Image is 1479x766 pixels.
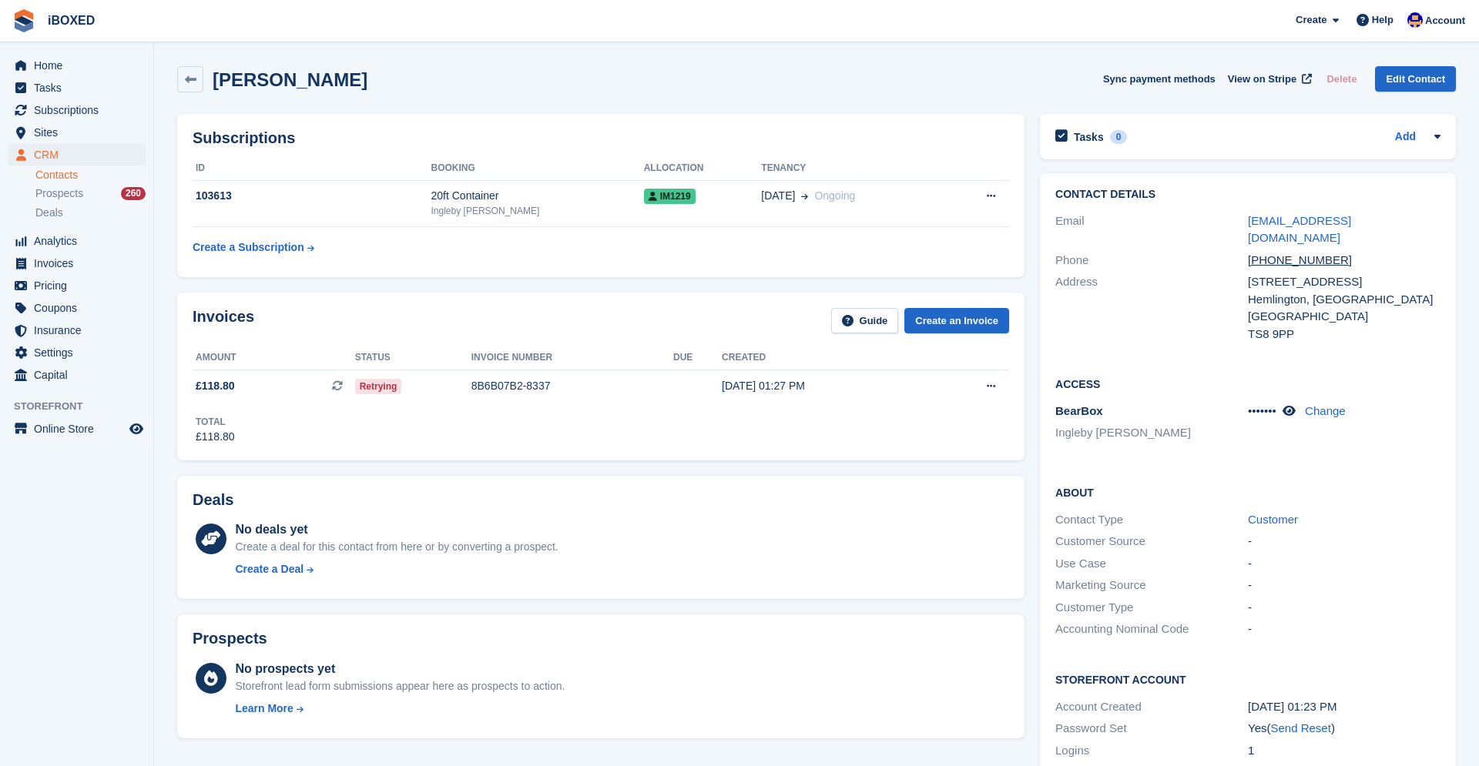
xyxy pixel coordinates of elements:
[1248,326,1440,343] div: TS8 9PP
[193,156,431,181] th: ID
[431,188,644,204] div: 20ft Container
[34,275,126,296] span: Pricing
[1055,404,1103,417] span: BearBox
[8,55,146,76] a: menu
[8,99,146,121] a: menu
[193,630,267,647] h2: Prospects
[1248,620,1440,638] div: -
[34,418,126,440] span: Online Store
[235,561,558,577] a: Create a Deal
[35,186,146,202] a: Prospects 260
[722,346,929,370] th: Created
[644,189,696,204] span: IM1219
[1248,533,1440,550] div: -
[1407,12,1423,28] img: Noor Rashid
[1320,66,1363,92] button: Delete
[34,319,126,341] span: Insurance
[1055,252,1248,269] div: Phone
[35,168,146,182] a: Contacts
[34,99,126,121] span: Subscriptions
[8,297,146,319] a: menu
[34,364,126,386] span: Capital
[35,206,63,220] span: Deals
[1395,129,1416,146] a: Add
[8,230,146,252] a: menu
[193,346,355,370] th: Amount
[1055,212,1248,247] div: Email
[1305,404,1346,417] a: Change
[1055,599,1248,617] div: Customer Type
[1055,511,1248,529] div: Contact Type
[34,297,126,319] span: Coupons
[1248,742,1440,760] div: 1
[1055,424,1248,442] li: Ingleby [PERSON_NAME]
[1055,189,1440,201] h2: Contact Details
[35,205,146,221] a: Deals
[1055,484,1440,500] h2: About
[471,378,673,394] div: 8B6B07B2-8337
[431,204,644,218] div: Ingleby [PERSON_NAME]
[193,129,1009,147] h2: Subscriptions
[127,420,146,438] a: Preview store
[14,399,153,414] span: Storefront
[213,69,367,90] h2: [PERSON_NAME]
[193,233,314,262] a: Create a Subscription
[1248,513,1298,526] a: Customer
[235,701,293,717] div: Learn More
[1055,376,1440,391] h2: Access
[1055,533,1248,550] div: Customer Source
[34,253,126,274] span: Invoices
[193,188,431,204] div: 103613
[761,156,945,181] th: Tenancy
[1248,599,1440,617] div: -
[8,253,146,274] a: menu
[1266,721,1334,734] span: ( )
[8,144,146,166] a: menu
[1055,620,1248,638] div: Accounting Nominal Code
[471,346,673,370] th: Invoice number
[831,308,899,333] a: Guide
[355,346,471,370] th: Status
[196,415,235,429] div: Total
[1248,698,1440,716] div: [DATE] 01:23 PM
[8,418,146,440] a: menu
[1055,555,1248,573] div: Use Case
[1055,720,1248,738] div: Password Set
[34,144,126,166] span: CRM
[431,156,644,181] th: Booking
[34,122,126,143] span: Sites
[8,319,146,341] a: menu
[1110,130,1128,144] div: 0
[34,230,126,252] span: Analytics
[1375,66,1456,92] a: Edit Contact
[1296,12,1326,28] span: Create
[644,156,762,181] th: Allocation
[355,379,402,394] span: Retrying
[673,346,722,370] th: Due
[8,275,146,296] a: menu
[1055,698,1248,716] div: Account Created
[904,308,1009,333] a: Create an Invoice
[8,77,146,99] a: menu
[193,491,233,509] h2: Deals
[193,239,304,256] div: Create a Subscription
[1248,404,1276,417] span: •••••••
[193,308,254,333] h2: Invoices
[235,520,558,539] div: No deals yet
[42,8,101,33] a: iBOXED
[1055,671,1440,687] h2: Storefront Account
[1270,721,1330,734] a: Send Reset
[35,186,83,201] span: Prospects
[8,342,146,363] a: menu
[1055,742,1248,760] div: Logins
[8,364,146,386] a: menu
[34,55,126,76] span: Home
[1103,66,1216,92] button: Sync payment methods
[1425,13,1465,28] span: Account
[1248,720,1440,738] div: Yes
[1248,214,1351,245] a: [EMAIL_ADDRESS][DOMAIN_NAME]
[1074,130,1104,144] h2: Tasks
[722,378,929,394] div: [DATE] 01:27 PM
[1248,555,1440,573] div: -
[34,342,126,363] span: Settings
